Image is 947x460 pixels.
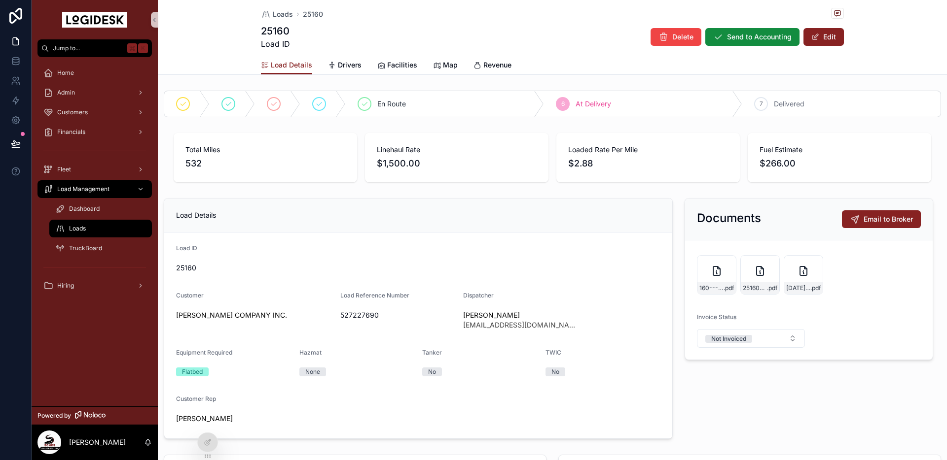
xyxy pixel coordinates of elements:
[377,56,417,76] a: Facilities
[377,157,537,170] span: $1,500.00
[37,277,152,295] a: Hiring
[810,284,821,292] span: .pdf
[864,214,913,224] span: Email to Broker
[340,292,409,299] span: Load Reference Number
[697,210,761,226] h2: Documents
[37,412,71,420] span: Powered by
[176,292,204,299] span: Customer
[338,60,362,70] span: Drivers
[561,100,565,108] span: 6
[57,282,74,290] span: Hiring
[463,310,579,330] a: [PERSON_NAME][EMAIL_ADDRESS][DOMAIN_NAME]
[261,9,293,19] a: Loads
[303,9,323,19] a: 25160
[37,39,152,57] button: Jump to...K
[428,367,436,376] div: No
[711,335,746,343] div: Not Invoiced
[377,145,537,155] span: Linehaul Rate
[786,284,810,292] span: [DATE]-CHR-POD-527227690
[261,38,290,50] span: Load ID
[176,244,197,252] span: Load ID
[576,99,611,109] span: At Delivery
[803,28,844,46] button: Edit
[185,157,345,170] span: 532
[473,56,511,76] a: Revenue
[32,57,158,307] div: scrollable content
[842,210,921,228] button: Email to Broker
[57,69,74,77] span: Home
[271,60,312,70] span: Load Details
[697,313,736,321] span: Invoice Status
[182,367,203,376] div: Flatbed
[551,367,559,376] div: No
[273,9,293,19] span: Loads
[176,310,287,320] a: [PERSON_NAME] COMPANY INC.
[305,367,320,376] div: None
[176,263,538,273] span: 25160
[760,100,763,108] span: 7
[69,205,100,213] span: Dashboard
[377,99,406,109] span: En Route
[760,145,919,155] span: Fuel Estimate
[37,180,152,198] a: Load Management
[546,349,561,356] span: TWIC
[422,349,442,356] span: Tanker
[37,123,152,141] a: Financials
[724,284,734,292] span: .pdf
[767,284,777,292] span: .pdf
[568,157,728,170] span: $2.88
[340,310,456,320] span: 527227690
[185,145,345,155] span: Total Miles
[139,44,147,52] span: K
[57,108,88,116] span: Customers
[443,60,458,70] span: Map
[651,28,701,46] button: Delete
[32,406,158,425] a: Powered by
[328,56,362,76] a: Drivers
[433,56,458,76] a: Map
[176,211,216,219] span: Load Details
[69,437,126,447] p: [PERSON_NAME]
[57,128,85,136] span: Financials
[176,349,232,356] span: Equipment Required
[37,103,152,121] a: Customers
[57,185,109,193] span: Load Management
[37,84,152,101] a: Admin
[727,32,792,42] span: Send to Accounting
[568,145,728,155] span: Loaded Rate Per Mile
[699,284,724,292] span: 160---9-8-to-9-9---CHR---1500.00
[57,165,71,173] span: Fleet
[261,24,290,38] h1: 25160
[463,320,579,330] span: [EMAIL_ADDRESS][DOMAIN_NAME]
[176,414,233,424] a: [PERSON_NAME]
[53,44,123,52] span: Jump to...
[37,64,152,82] a: Home
[760,157,919,170] span: $266.00
[62,12,127,28] img: App logo
[49,200,152,218] a: Dashboard
[69,244,102,252] span: TruckBoard
[37,161,152,178] a: Fleet
[299,349,322,356] span: Hazmat
[463,292,494,299] span: Dispatcher
[483,60,511,70] span: Revenue
[672,32,693,42] span: Delete
[463,310,579,320] span: [PERSON_NAME]
[387,60,417,70] span: Facilities
[774,99,804,109] span: Delivered
[697,329,805,348] button: Select Button
[49,220,152,237] a: Loads
[69,225,86,232] span: Loads
[176,395,216,402] span: Customer Rep
[49,239,152,257] a: TruckBoard
[261,56,312,75] a: Load Details
[57,89,75,97] span: Admin
[743,284,767,292] span: 25160-SONKS-Carrier-Invoice---CHR-Load-527227690
[705,28,800,46] button: Send to Accounting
